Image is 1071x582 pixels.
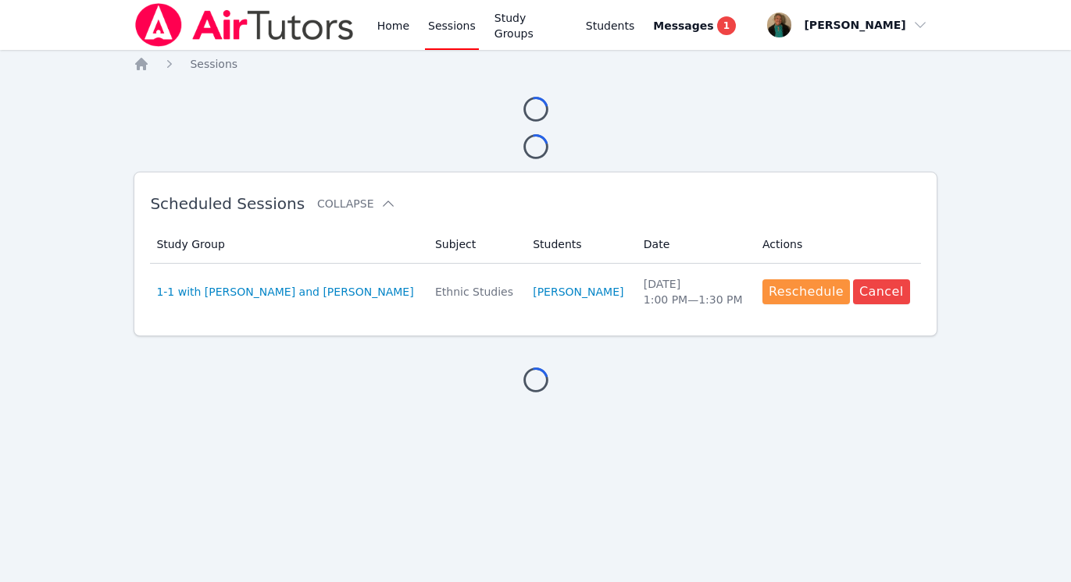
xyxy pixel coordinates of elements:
[426,225,523,264] th: Subject
[653,18,713,34] span: Messages
[134,56,937,72] nav: Breadcrumb
[533,284,623,300] a: [PERSON_NAME]
[762,279,850,304] button: Reschedule
[190,58,237,70] span: Sessions
[150,194,305,213] span: Scheduled Sessions
[190,56,237,72] a: Sessions
[435,284,514,300] div: Ethnic Studies
[317,196,395,211] button: Collapse
[523,225,634,264] th: Students
[717,16,736,35] span: 1
[150,264,920,320] tr: 1-1 with [PERSON_NAME] and [PERSON_NAME]Ethnic Studies[PERSON_NAME][DATE]1:00 PM—1:30 PMReschedul...
[753,225,921,264] th: Actions
[134,3,355,47] img: Air Tutors
[150,225,426,264] th: Study Group
[644,276,744,307] div: [DATE] 1:00 PM — 1:30 PM
[634,225,753,264] th: Date
[156,284,413,300] a: 1-1 with [PERSON_NAME] and [PERSON_NAME]
[853,279,910,304] button: Cancel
